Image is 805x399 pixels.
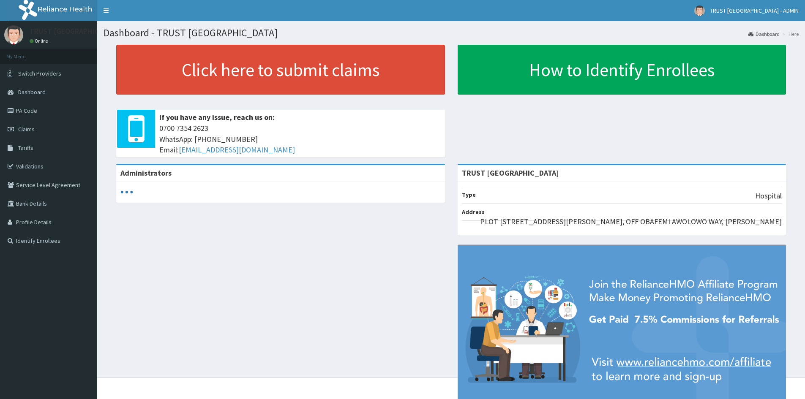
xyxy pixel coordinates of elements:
[18,125,35,133] span: Claims
[462,168,559,178] strong: TRUST [GEOGRAPHIC_DATA]
[116,45,445,95] a: Click here to submit claims
[18,88,46,96] span: Dashboard
[179,145,295,155] a: [EMAIL_ADDRESS][DOMAIN_NAME]
[694,5,705,16] img: User Image
[159,123,441,155] span: 0700 7354 2623 WhatsApp: [PHONE_NUMBER] Email:
[755,190,782,201] p: Hospital
[30,27,150,35] p: TRUST [GEOGRAPHIC_DATA] - ADMIN
[462,208,485,216] b: Address
[4,25,23,44] img: User Image
[120,168,172,178] b: Administrators
[710,7,799,14] span: TRUST [GEOGRAPHIC_DATA] - ADMIN
[30,38,50,44] a: Online
[780,30,799,38] li: Here
[120,186,133,198] svg: audio-loading
[18,70,61,77] span: Switch Providers
[462,191,476,198] b: Type
[104,27,799,38] h1: Dashboard - TRUST [GEOGRAPHIC_DATA]
[480,216,782,227] p: PLOT [STREET_ADDRESS][PERSON_NAME], OFF OBAFEMI AWOLOWO WAY, [PERSON_NAME]
[18,144,33,152] span: Tariffs
[159,112,275,122] b: If you have any issue, reach us on:
[748,30,780,38] a: Dashboard
[458,45,786,95] a: How to Identify Enrollees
